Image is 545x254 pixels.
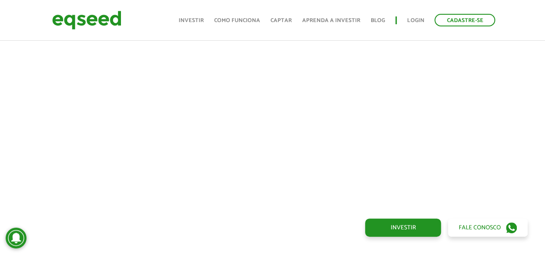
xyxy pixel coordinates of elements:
[302,18,360,23] a: Aprenda a investir
[448,219,528,237] a: Fale conosco
[371,18,385,23] a: Blog
[434,14,495,26] a: Cadastre-se
[271,18,292,23] a: Captar
[407,18,424,23] a: Login
[365,219,441,237] a: Investir
[214,18,260,23] a: Como funciona
[52,9,121,32] img: EqSeed
[179,18,204,23] a: Investir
